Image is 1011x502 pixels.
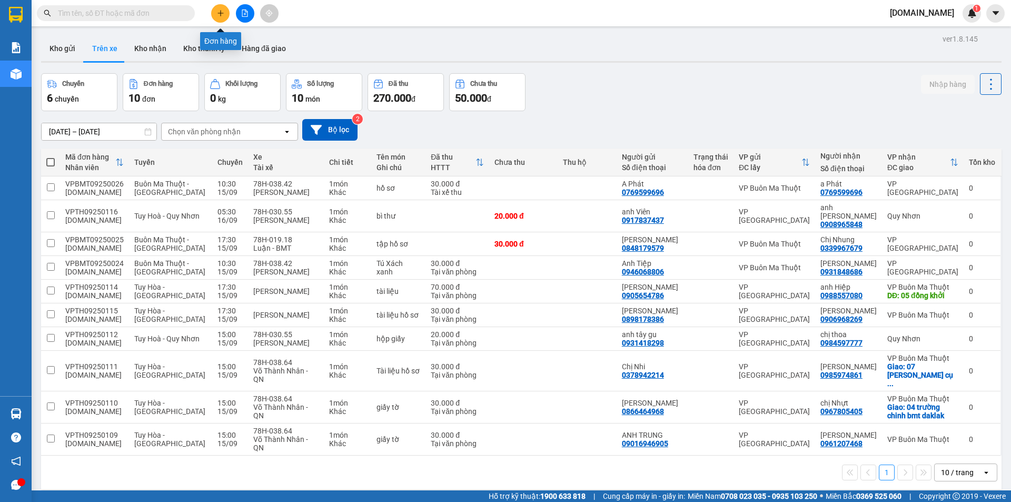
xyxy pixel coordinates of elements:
[739,330,810,347] div: VP [GEOGRAPHIC_DATA]
[431,188,484,196] div: Tài xế thu
[603,490,685,502] span: Cung cấp máy in - giấy in:
[622,153,683,161] div: Người gửi
[210,92,216,104] span: 0
[236,4,254,23] button: file-add
[376,212,420,220] div: bì thư
[431,180,484,188] div: 30.000 đ
[134,158,207,166] div: Tuyến
[253,208,319,216] div: 78H-030.55
[887,180,958,196] div: VP [GEOGRAPHIC_DATA]
[217,180,243,188] div: 10:30
[217,315,243,323] div: 15/09
[622,339,664,347] div: 0931418298
[887,235,958,252] div: VP [GEOGRAPHIC_DATA]
[65,244,124,252] div: truc.bb
[739,431,810,448] div: VP [GEOGRAPHIC_DATA]
[217,407,243,416] div: 15/09
[60,149,129,176] th: Toggle SortBy
[41,36,84,61] button: Kho gửi
[253,311,319,319] div: [PERSON_NAME]
[887,334,958,343] div: Quy Nhơn
[217,307,243,315] div: 17:30
[820,399,877,407] div: chị Nhựt
[411,95,415,103] span: đ
[982,468,990,477] svg: open
[739,184,810,192] div: VP Buôn Ma Thuột
[622,188,664,196] div: 0769599696
[376,311,420,319] div: tài liệu hồ sơ
[41,73,117,111] button: Chuyến6chuyến
[887,362,958,388] div: Giao: 07 Nguyễn Tất Thành CHi cục thủy sản và biển đảo
[253,188,319,196] div: [PERSON_NAME]
[376,334,420,343] div: hộp giấy
[489,490,586,502] span: Hỗ trợ kỹ thuật:
[65,188,124,196] div: tu.bb
[217,339,243,347] div: 15/09
[622,291,664,300] div: 0905654786
[65,163,115,172] div: Nhân viên
[622,268,664,276] div: 0946068806
[622,330,683,339] div: anh tây gu
[225,80,257,87] div: Khối lượng
[820,268,863,276] div: 0931848686
[969,212,995,220] div: 0
[329,244,366,252] div: Khác
[887,259,958,276] div: VP [GEOGRAPHIC_DATA]
[142,95,155,103] span: đơn
[253,244,319,252] div: Luận - BMT
[253,358,319,367] div: 78H-038.64
[820,362,877,371] div: Anh Quý
[65,439,124,448] div: tu.bb
[431,315,484,323] div: Tại văn phòng
[820,330,877,339] div: chị thoa
[253,259,319,268] div: 78H-038.42
[217,188,243,196] div: 15/09
[431,339,484,347] div: Tại văn phòng
[11,456,21,466] span: notification
[431,362,484,371] div: 30.000 đ
[376,184,420,192] div: hồ sơ
[622,235,683,244] div: Anh Đạt
[909,490,911,502] span: |
[217,259,243,268] div: 10:30
[622,399,683,407] div: Anh Ken
[11,408,22,419] img: warehouse-icon
[128,92,140,104] span: 10
[65,153,115,161] div: Mã đơn hàng
[820,244,863,252] div: 0339967679
[329,439,366,448] div: Khác
[721,492,817,500] strong: 0708 023 035 - 0935 103 250
[820,407,863,416] div: 0967805405
[969,240,995,248] div: 0
[329,307,366,315] div: 1 món
[265,9,273,17] span: aim
[688,490,817,502] span: Miền Nam
[431,431,484,439] div: 30.000 đ
[887,212,958,220] div: Quy Nhơn
[967,8,977,18] img: icon-new-feature
[134,283,205,300] span: Tuy Hòa - [GEOGRAPHIC_DATA]
[921,75,975,94] button: Nhập hàng
[329,180,366,188] div: 1 món
[260,4,279,23] button: aim
[58,7,182,19] input: Tìm tên, số ĐT hoặc mã đơn
[887,163,950,172] div: ĐC giao
[991,8,1000,18] span: caret-down
[820,431,877,439] div: Anh Dũng
[253,339,319,347] div: [PERSON_NAME]
[882,149,964,176] th: Toggle SortBy
[65,315,124,323] div: suong.bb
[622,371,664,379] div: 0378942214
[826,490,901,502] span: Miền Bắc
[941,467,974,478] div: 10 / trang
[175,36,233,61] button: Kho thanh lý
[65,235,124,244] div: VPBMT09250025
[622,439,668,448] div: 09016946905
[431,307,484,315] div: 30.000 đ
[329,330,366,339] div: 1 món
[329,431,366,439] div: 1 món
[563,158,611,166] div: Thu hộ
[253,367,319,383] div: Võ Thành Nhân - QN
[217,283,243,291] div: 17:30
[389,80,408,87] div: Đã thu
